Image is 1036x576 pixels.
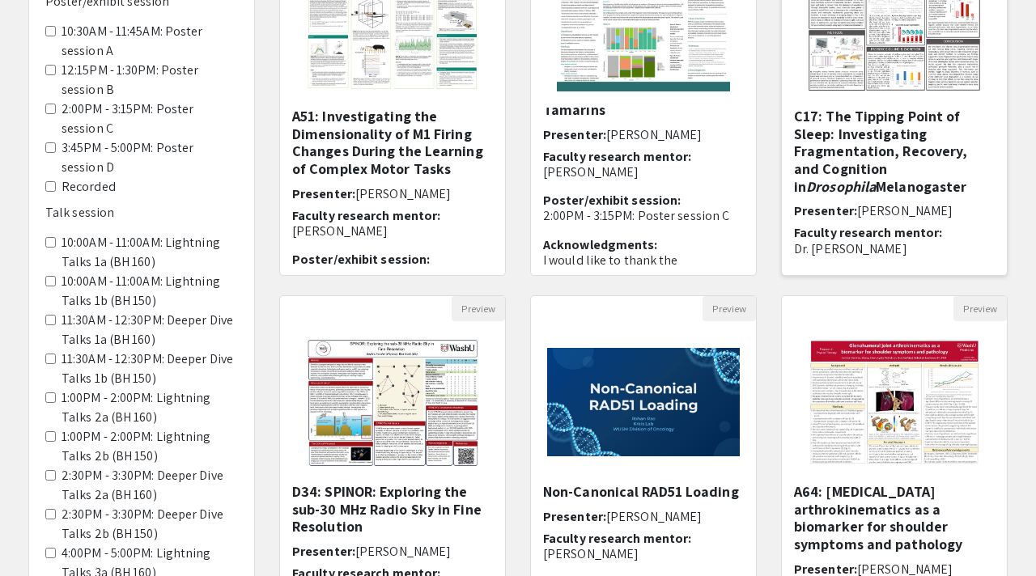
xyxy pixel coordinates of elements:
p: 2:00PM - 3:15PM: Poster session C [543,208,744,223]
p: I would like to thank the [PERSON_NAME] lab team for assisting me and teaching me the techniques ... [543,252,744,330]
h5: A51: Investigating the Dimensionality of M1 Firing Changes During the Learning of Complex Motor T... [292,108,493,177]
span: [PERSON_NAME] [606,126,702,143]
p: [PERSON_NAME] [292,223,493,239]
h5: A64: [MEDICAL_DATA] arthrokinematics as a biomarker for shoulder symptoms and pathology [794,483,995,553]
button: Preview [703,296,756,321]
label: 2:30PM - 3:30PM: Deeper Dive Talks 2b (BH 150) [62,505,238,544]
button: Preview [452,296,505,321]
button: Preview [953,296,1007,321]
span: Faculty research mentor: [292,207,440,224]
label: 11:30AM - 12:30PM: Deeper Dive Talks 1a (BH 160) [62,311,238,349]
span: Poster/exhibit session: [543,192,681,209]
h6: Presenter: [543,509,744,524]
em: Drosophila [806,177,876,196]
h5: Non-Canonical RAD51 Loading [543,483,744,501]
span: [PERSON_NAME] [355,543,451,560]
h5: D34: SPINOR: Exploring the sub-30 MHz Radio Sky in Fine Resolution [292,483,493,536]
label: 10:30AM - 11:45AM: Poster session A [62,22,238,61]
img: <p>D34: SPINOR: Exploring the sub-30 MHz Radio Sky in Fine Resolution</p> [290,321,495,483]
label: 1:00PM - 2:00PM: Lightning Talks 2b (BH 150) [62,427,238,466]
p: [PERSON_NAME] [543,164,744,180]
h6: Presenter: [292,544,493,559]
h6: Talk session [45,205,238,220]
img: <p>Non-Canonical RAD51 Loading</p> [531,332,756,472]
p: [PERSON_NAME] [543,546,744,561]
h5: C17: The Tipping Point of Sleep: Investigating Fragmentation, Recovery, and Cognition in Melanoga... [794,108,995,195]
label: 3:45PM - 5:00PM: Poster session D [62,138,238,177]
label: 2:00PM - 3:15PM: Poster session C [62,100,238,138]
h6: Presenter: [543,127,744,142]
span: Acknowledgments: [543,236,658,253]
span: Faculty research mentor: [543,148,691,165]
p: Dr. [PERSON_NAME] [794,241,995,256]
span: [PERSON_NAME] [355,185,451,202]
h5: C51: Examining the Link Between Insectivory and Disease Risk in Saddleback Tamarins [543,49,744,118]
span: [PERSON_NAME] [857,202,953,219]
iframe: Chat [12,503,69,564]
h6: Presenter: [794,203,995,218]
h6: Presenter: [292,186,493,201]
span: [PERSON_NAME] [606,508,702,525]
label: 12:15PM - 1:30PM: Poster session B [62,61,238,100]
label: 10:00AM - 11:00AM: Lightning Talks 1a (BH 160) [62,233,238,272]
label: 11:30AM - 12:30PM: Deeper Dive Talks 1b (BH 150) [62,349,238,388]
label: Recorded [62,177,116,197]
label: 1:00PM - 2:00PM: Lightning Talks 2a (BH 160) [62,388,238,427]
span: Faculty research mentor: [794,224,942,241]
span: Faculty research mentor: [543,530,691,547]
span: Poster/exhibit session: [292,251,430,268]
label: 2:30PM - 3:30PM: Deeper Dive Talks 2a (BH 160) [62,466,238,505]
img: <p>A64: Glenohumeral joint arthrokinematics as a biomarker for shoulder symptoms and pathology</p> [792,321,996,483]
label: 10:00AM - 11:00AM: Lightning Talks 1b (BH 150) [62,272,238,311]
